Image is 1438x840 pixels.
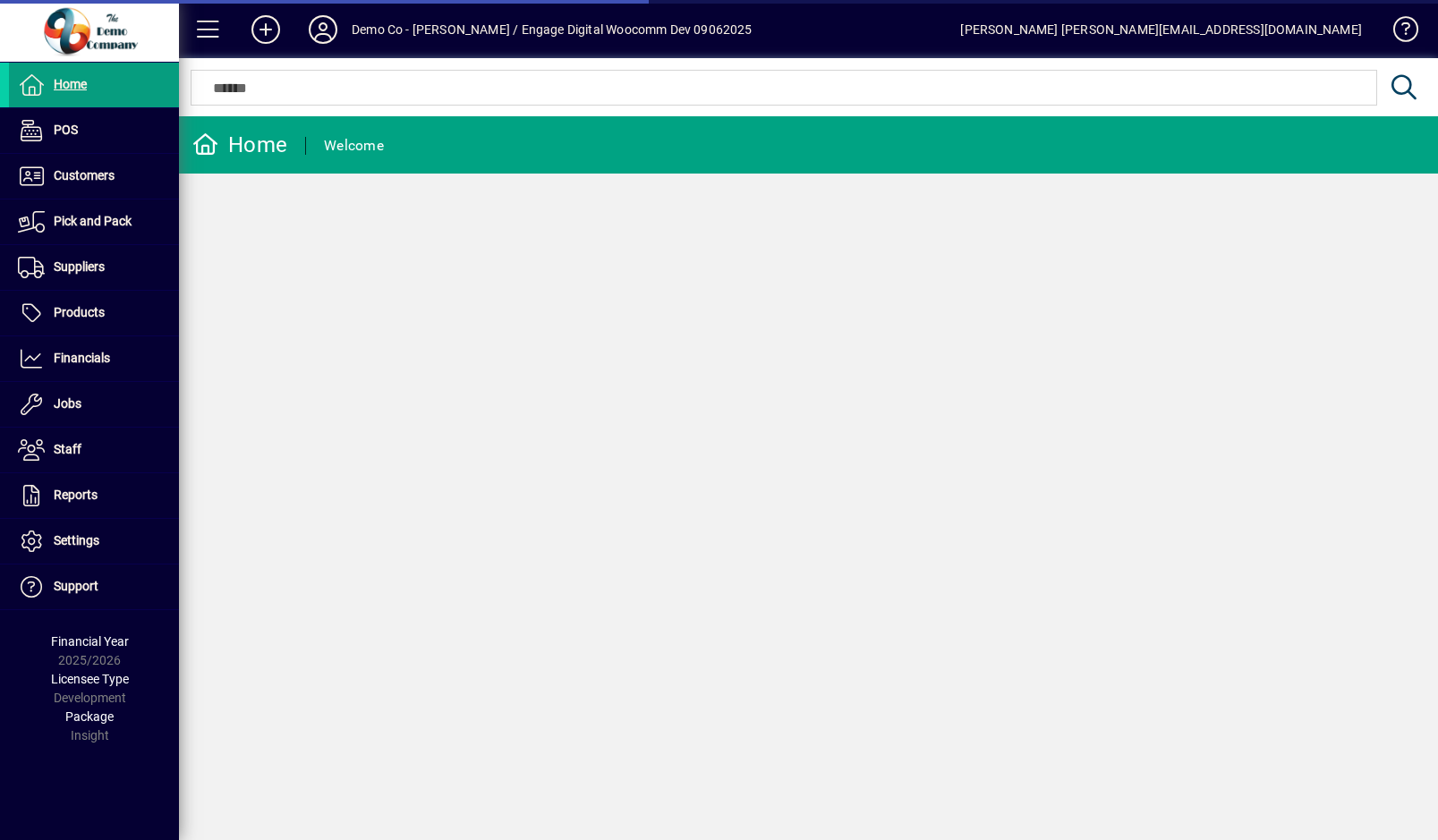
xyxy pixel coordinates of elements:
[9,336,179,381] a: Financials
[9,428,179,472] a: Staff
[294,13,352,46] button: Profile
[54,123,78,137] span: POS
[54,77,87,91] span: Home
[54,214,132,228] span: Pick and Pack
[65,709,114,724] span: Package
[352,15,753,44] div: Demo Co - [PERSON_NAME] / Engage Digital Woocomm Dev 09062025
[54,488,98,502] span: Reports
[9,564,179,609] a: Support
[9,382,179,427] a: Jobs
[9,108,179,153] a: POS
[192,131,287,159] div: Home
[51,672,129,686] span: Licensee Type
[54,259,105,274] span: Suppliers
[54,579,98,593] span: Support
[51,634,129,649] span: Financial Year
[54,168,115,182] span: Customers
[9,291,179,335] a: Products
[1380,4,1416,62] a: Knowledge Base
[54,442,81,456] span: Staff
[9,519,179,564] a: Settings
[9,245,179,290] a: Suppliers
[54,396,81,411] span: Jobs
[54,305,105,319] span: Products
[9,473,179,518] a: Reports
[54,533,99,547] span: Settings
[960,15,1362,44] div: [PERSON_NAME] [PERSON_NAME][EMAIL_ADDRESS][DOMAIN_NAME]
[54,351,110,365] span: Financials
[237,13,294,46] button: Add
[9,154,179,199] a: Customers
[9,199,179,244] a: Pick and Pack
[324,132,384,160] div: Welcome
